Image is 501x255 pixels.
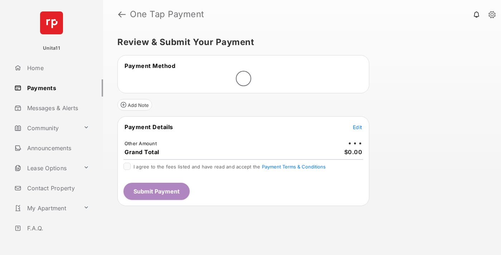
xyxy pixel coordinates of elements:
span: Payment Method [125,62,175,69]
button: Edit [353,123,362,131]
button: Add Note [117,99,152,111]
span: Payment Details [125,123,173,131]
span: $0.00 [344,148,363,156]
a: F.A.Q. [11,220,103,237]
a: Contact Property [11,180,103,197]
span: Grand Total [125,148,159,156]
a: My Apartment [11,200,81,217]
a: Lease Options [11,160,81,177]
a: Payments [11,79,103,97]
button: I agree to the fees listed and have read and accept the [262,164,326,170]
button: Submit Payment [123,183,190,200]
a: Messages & Alerts [11,99,103,117]
span: I agree to the fees listed and have read and accept the [133,164,326,170]
p: Unita11 [43,45,60,52]
a: Announcements [11,139,103,157]
a: Community [11,119,81,137]
h5: Review & Submit Your Payment [117,38,481,46]
strong: One Tap Payment [130,10,204,19]
span: Edit [353,124,362,130]
img: svg+xml;base64,PHN2ZyB4bWxucz0iaHR0cDovL3d3dy53My5vcmcvMjAwMC9zdmciIHdpZHRoPSI2NCIgaGVpZ2h0PSI2NC... [40,11,63,34]
td: Other Amount [124,140,157,147]
a: Home [11,59,103,77]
